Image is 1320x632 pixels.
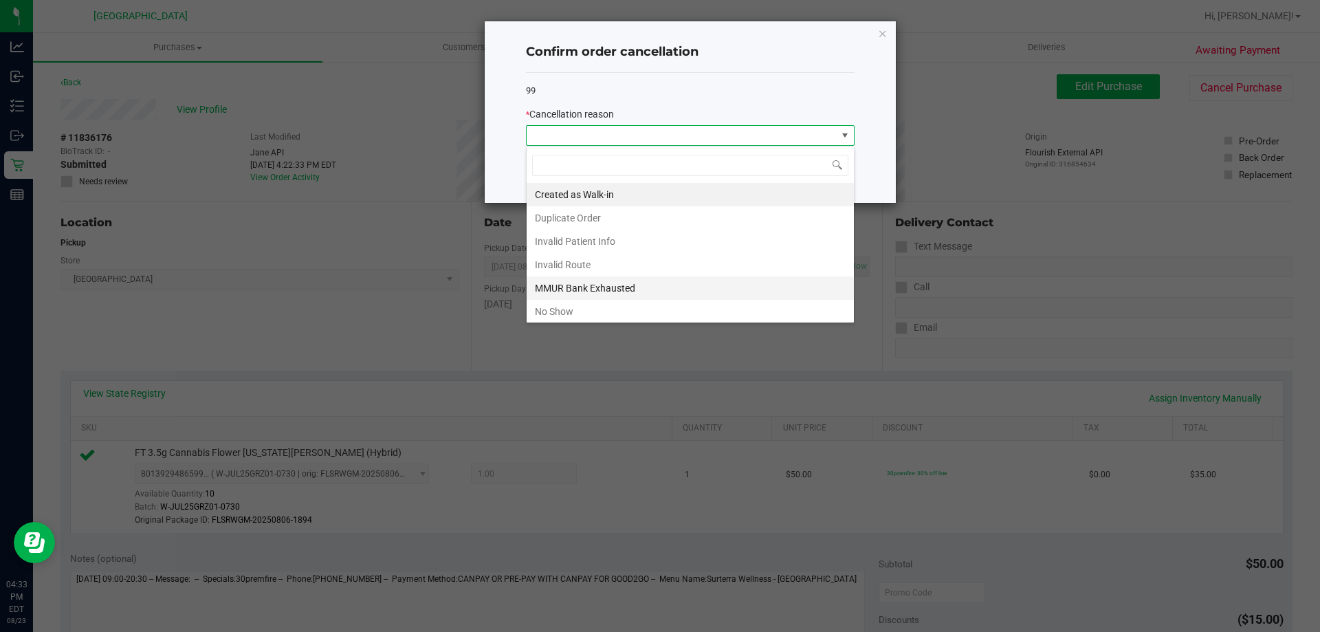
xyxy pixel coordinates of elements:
h4: Confirm order cancellation [526,43,855,61]
li: Invalid Patient Info [527,230,854,253]
button: Close [878,25,888,41]
li: Duplicate Order [527,206,854,230]
iframe: Resource center [14,522,55,563]
span: Cancellation reason [529,109,614,120]
li: Invalid Route [527,253,854,276]
span: 99 [526,85,536,96]
li: No Show [527,300,854,323]
li: MMUR Bank Exhausted [527,276,854,300]
li: Created as Walk-in [527,183,854,206]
